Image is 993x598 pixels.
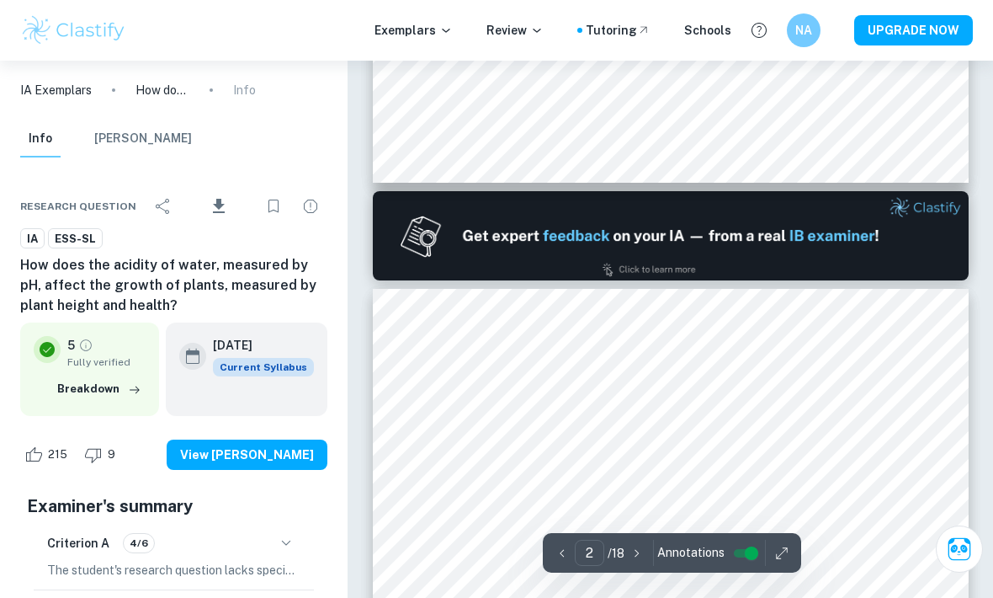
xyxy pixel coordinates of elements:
button: NA [787,13,820,47]
img: Ad [373,191,969,280]
a: IA [20,228,45,249]
p: / 18 [608,544,624,563]
h6: Criterion A [47,534,109,553]
button: Ask Clai [936,526,983,573]
a: Grade fully verified [78,338,93,353]
p: Exemplars [374,21,453,40]
a: ESS-SL [48,228,103,249]
span: Research question [20,199,136,214]
p: Review [486,21,544,40]
div: This exemplar is based on the current syllabus. Feel free to refer to it for inspiration/ideas wh... [213,358,314,376]
div: Share [146,190,180,223]
h6: NA [794,21,814,40]
button: UPGRADE NOW [854,15,973,45]
button: View [PERSON_NAME] [167,440,327,470]
span: Fully verified [67,355,146,370]
div: Report issue [294,190,327,223]
button: [PERSON_NAME] [94,120,192,158]
span: ESS-SL [49,231,102,248]
div: Like [20,441,77,468]
span: IA [21,231,44,248]
button: Info [20,120,61,158]
span: Current Syllabus [213,358,314,376]
span: Annotations [657,544,725,562]
button: Breakdown [53,376,146,402]
div: Bookmark [257,190,290,223]
button: Help and Feedback [745,16,773,45]
a: Schools [684,21,731,40]
div: Dislike [80,441,125,468]
span: 4/6 [124,536,154,551]
span: 9 [98,446,125,463]
h6: [DATE] [213,336,300,355]
p: Info [233,81,256,99]
a: Tutoring [586,21,650,40]
h6: How does the acidity of water, measured by pH, affect the growth of plants, measured by plant hei... [20,255,327,316]
p: How does the acidity of water, measured by pH, affect the growth of plants, measured by plant hei... [135,81,189,99]
p: 5 [67,336,75,355]
a: IA Exemplars [20,81,92,99]
span: 215 [39,446,77,463]
img: Clastify logo [20,13,127,47]
h5: Examiner's summary [27,494,321,519]
div: Download [183,184,253,228]
p: The student's research question lacks specificity as it only mentions the acidity of water measur... [47,561,300,579]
